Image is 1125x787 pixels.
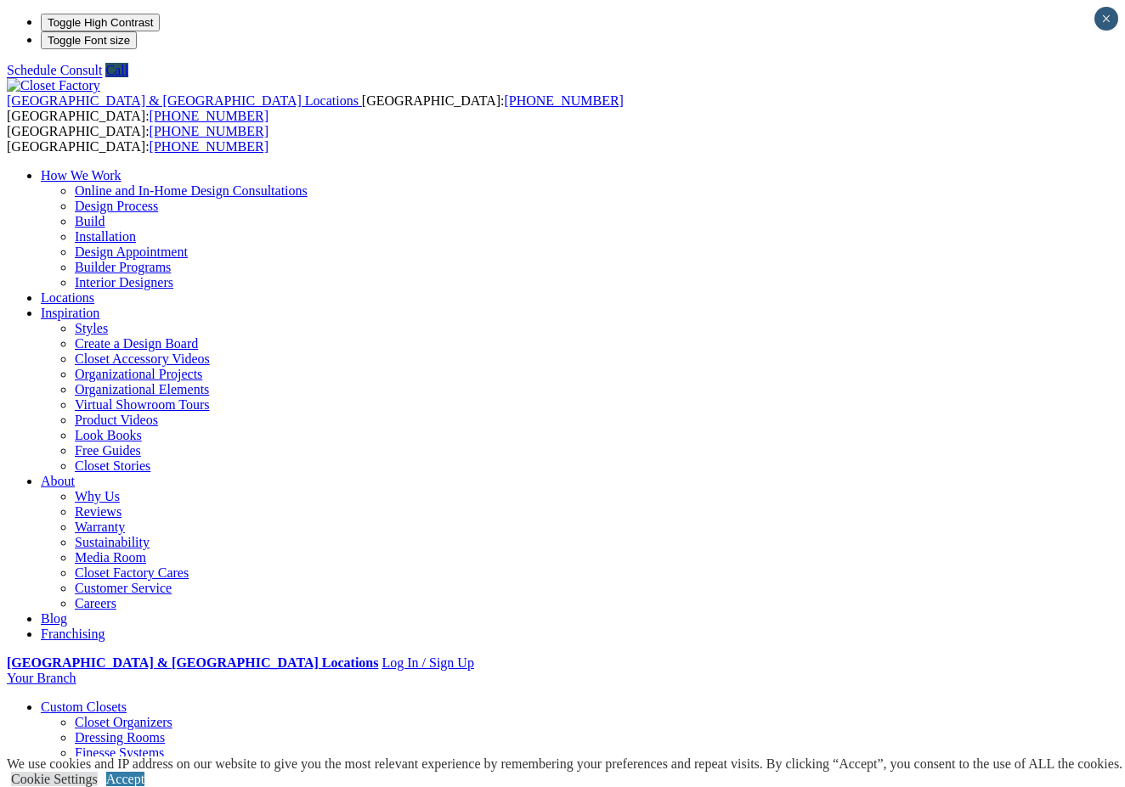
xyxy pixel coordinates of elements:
a: Customer Service [75,581,172,595]
span: [GEOGRAPHIC_DATA]: [GEOGRAPHIC_DATA]: [7,124,269,154]
a: [PHONE_NUMBER] [150,139,269,154]
a: [PHONE_NUMBER] [150,124,269,138]
a: Custom Closets [41,700,127,714]
a: Design Appointment [75,245,188,259]
button: Close [1094,7,1118,31]
a: Careers [75,596,116,610]
a: Schedule Consult [7,63,102,77]
a: Closet Stories [75,458,150,473]
div: We use cookies and IP address on our website to give you the most relevant experience by remember... [7,756,1122,772]
a: [PHONE_NUMBER] [504,93,623,108]
span: [GEOGRAPHIC_DATA] & [GEOGRAPHIC_DATA] Locations [7,93,359,108]
a: [GEOGRAPHIC_DATA] & [GEOGRAPHIC_DATA] Locations [7,655,378,670]
a: Call [105,63,128,77]
a: Organizational Elements [75,382,209,396]
a: Why Us [75,489,120,503]
a: Closet Factory Cares [75,565,189,580]
a: Online and In-Home Design Consultations [75,183,308,198]
a: Virtual Showroom Tours [75,397,210,412]
a: Cookie Settings [11,772,98,786]
a: Franchising [41,627,105,641]
a: Installation [75,229,136,244]
a: Organizational Projects [75,367,202,381]
span: [GEOGRAPHIC_DATA]: [GEOGRAPHIC_DATA]: [7,93,624,123]
a: Product Videos [75,413,158,427]
button: Toggle Font size [41,31,137,49]
a: [PHONE_NUMBER] [150,109,269,123]
a: Styles [75,321,108,335]
a: Inspiration [41,306,99,320]
img: Closet Factory [7,78,100,93]
a: [GEOGRAPHIC_DATA] & [GEOGRAPHIC_DATA] Locations [7,93,362,108]
a: Accept [106,772,144,786]
a: Blog [41,611,67,626]
a: Your Branch [7,671,76,685]
a: Media Room [75,550,146,565]
span: Toggle Font size [48,34,130,47]
a: Interior Designers [75,275,173,290]
a: Look Books [75,428,142,442]
button: Toggle High Contrast [41,14,160,31]
a: Log In / Sign Up [382,655,473,670]
a: Closet Organizers [75,715,172,729]
a: Sustainability [75,535,150,549]
a: Create a Design Board [75,336,198,351]
a: Free Guides [75,443,141,458]
a: Locations [41,290,94,305]
a: How We Work [41,168,122,183]
span: Toggle High Contrast [48,16,153,29]
a: About [41,474,75,488]
a: Build [75,214,105,228]
a: Closet Accessory Videos [75,351,210,366]
a: Design Process [75,199,158,213]
a: Finesse Systems [75,745,164,760]
a: Warranty [75,520,125,534]
a: Reviews [75,504,122,519]
a: Dressing Rooms [75,730,165,745]
a: Builder Programs [75,260,171,274]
